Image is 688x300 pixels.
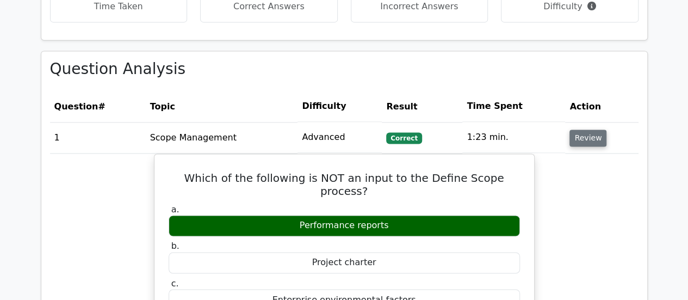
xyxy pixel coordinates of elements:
th: Time Spent [462,91,565,122]
td: 1 [50,122,146,153]
td: 1:23 min. [462,122,565,153]
th: Result [382,91,462,122]
span: Question [54,101,98,112]
span: Correct [386,132,422,143]
div: Project charter [169,252,520,273]
th: Difficulty [297,91,382,122]
span: c. [171,278,179,288]
h3: Question Analysis [50,60,639,78]
th: Topic [146,91,298,122]
button: Review [569,130,606,146]
span: a. [171,204,179,215]
div: Performance reports [169,215,520,236]
td: Advanced [297,122,382,153]
td: Scope Management [146,122,298,153]
th: Action [565,91,638,122]
th: # [50,91,146,122]
h5: Which of the following is NOT an input to the Define Scope process? [168,172,521,198]
span: b. [171,241,179,251]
